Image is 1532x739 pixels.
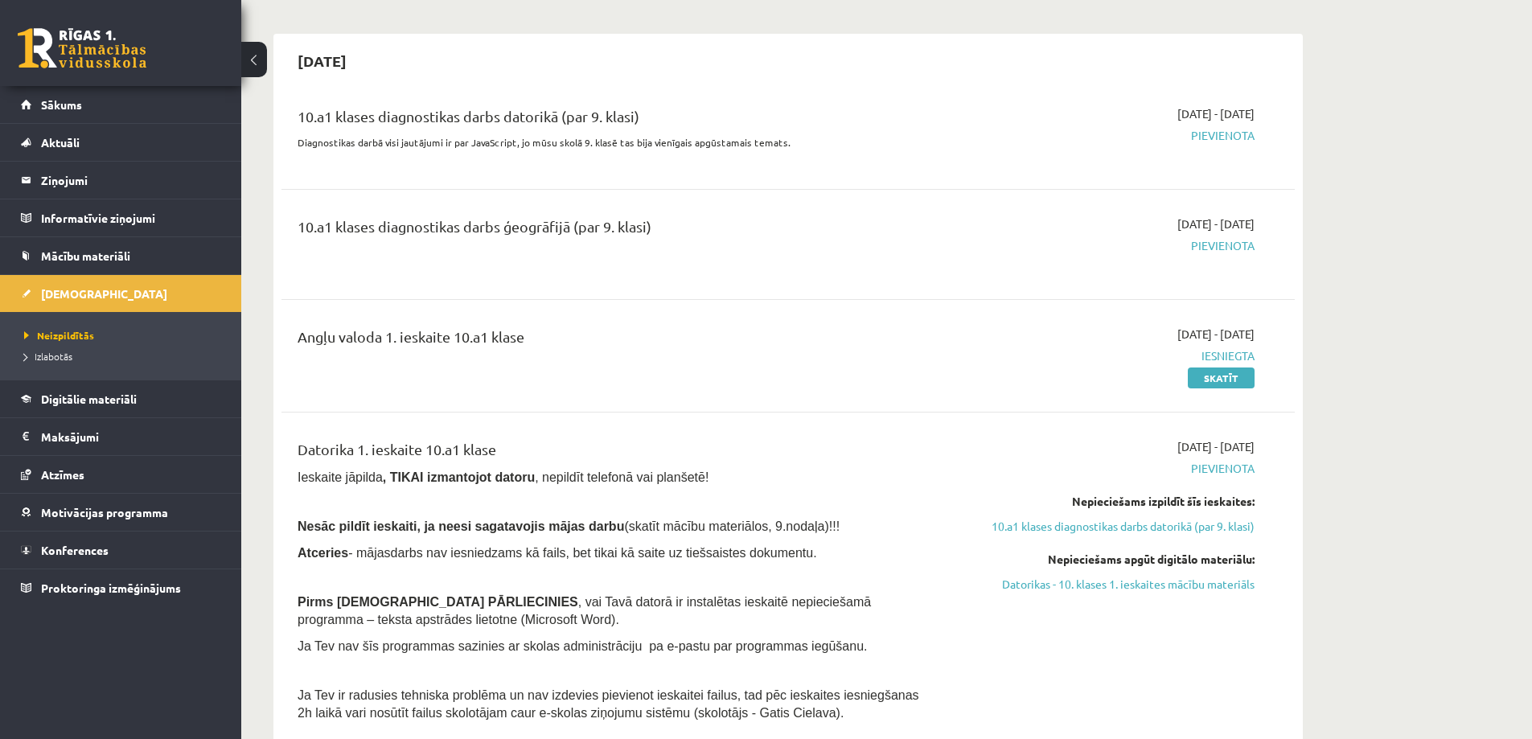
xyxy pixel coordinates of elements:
[24,328,225,343] a: Neizpildītās
[951,576,1255,593] a: Datorikas - 10. klases 1. ieskaites mācību materiāls
[951,460,1255,477] span: Pievienota
[41,97,82,112] span: Sākums
[1177,105,1255,122] span: [DATE] - [DATE]
[21,380,221,417] a: Digitālie materiāli
[1177,438,1255,455] span: [DATE] - [DATE]
[41,543,109,557] span: Konferences
[41,581,181,595] span: Proktoringa izmēģinājums
[298,595,578,609] span: Pirms [DEMOGRAPHIC_DATA] PĀRLIECINIES
[24,329,94,342] span: Neizpildītās
[21,532,221,569] a: Konferences
[21,569,221,606] a: Proktoringa izmēģinājums
[41,248,130,263] span: Mācību materiāli
[21,494,221,531] a: Motivācijas programma
[951,551,1255,568] div: Nepieciešams apgūt digitālo materiālu:
[951,493,1255,510] div: Nepieciešams izpildīt šīs ieskaites:
[298,216,927,245] div: 10.a1 klases diagnostikas darbs ģeogrāfijā (par 9. klasi)
[21,162,221,199] a: Ziņojumi
[21,199,221,236] a: Informatīvie ziņojumi
[298,326,927,355] div: Angļu valoda 1. ieskaite 10.a1 klase
[624,519,840,533] span: (skatīt mācību materiālos, 9.nodaļa)!!!
[298,105,927,135] div: 10.a1 klases diagnostikas darbs datorikā (par 9. klasi)
[951,518,1255,535] a: 10.a1 klases diagnostikas darbs datorikā (par 9. klasi)
[21,418,221,455] a: Maksājumi
[41,392,137,406] span: Digitālie materiāli
[951,237,1255,254] span: Pievienota
[298,546,817,560] span: - mājasdarbs nav iesniedzams kā fails, bet tikai kā saite uz tiešsaistes dokumentu.
[21,124,221,161] a: Aktuāli
[298,438,927,468] div: Datorika 1. ieskaite 10.a1 klase
[41,162,221,199] legend: Ziņojumi
[21,456,221,493] a: Atzīmes
[951,347,1255,364] span: Iesniegta
[951,127,1255,144] span: Pievienota
[1177,216,1255,232] span: [DATE] - [DATE]
[41,286,167,301] span: [DEMOGRAPHIC_DATA]
[281,42,363,80] h2: [DATE]
[298,639,867,653] span: Ja Tev nav šīs programmas sazinies ar skolas administrāciju pa e-pastu par programmas iegūšanu.
[24,350,72,363] span: Izlabotās
[298,595,871,626] span: , vai Tavā datorā ir instalētas ieskaitē nepieciešamā programma – teksta apstrādes lietotne (Micr...
[1177,326,1255,343] span: [DATE] - [DATE]
[298,470,708,484] span: Ieskaite jāpilda , nepildīt telefonā vai planšetē!
[41,199,221,236] legend: Informatīvie ziņojumi
[21,275,221,312] a: [DEMOGRAPHIC_DATA]
[41,418,221,455] legend: Maksājumi
[24,349,225,363] a: Izlabotās
[298,135,927,150] p: Diagnostikas darbā visi jautājumi ir par JavaScript, jo mūsu skolā 9. klasē tas bija vienīgais ap...
[21,86,221,123] a: Sākums
[41,505,168,519] span: Motivācijas programma
[1188,367,1255,388] a: Skatīt
[21,237,221,274] a: Mācību materiāli
[18,28,146,68] a: Rīgas 1. Tālmācības vidusskola
[298,688,919,720] span: Ja Tev ir radusies tehniska problēma un nav izdevies pievienot ieskaitei failus, tad pēc ieskaite...
[383,470,535,484] b: , TIKAI izmantojot datoru
[41,467,84,482] span: Atzīmes
[41,135,80,150] span: Aktuāli
[298,546,348,560] b: Atceries
[298,519,624,533] span: Nesāc pildīt ieskaiti, ja neesi sagatavojis mājas darbu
